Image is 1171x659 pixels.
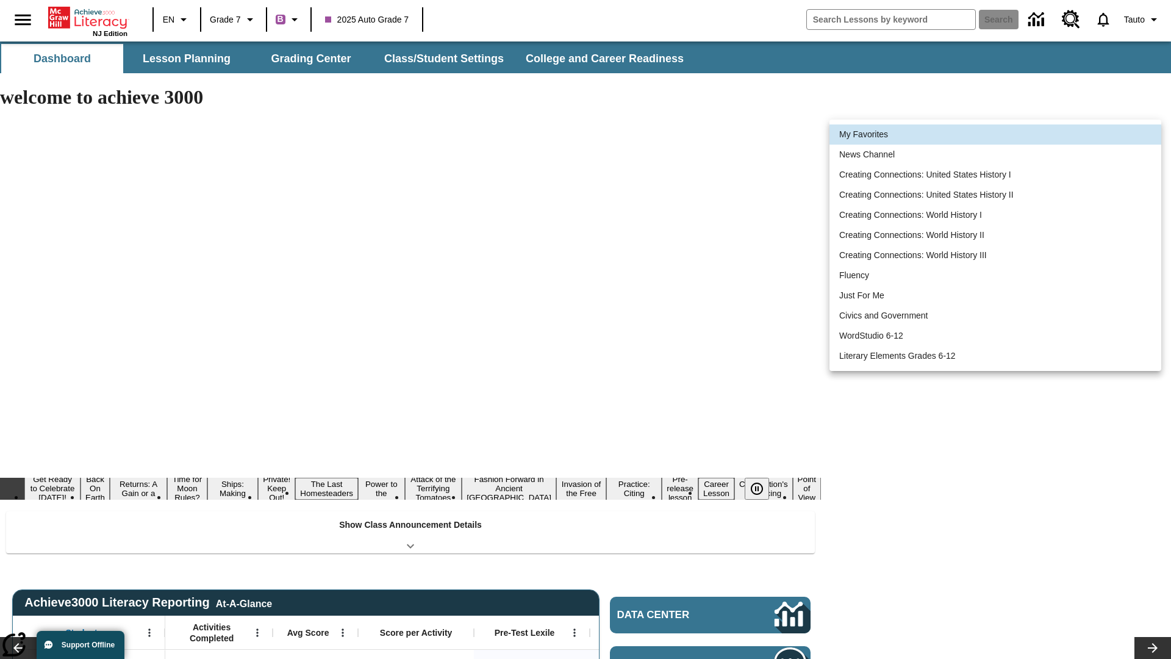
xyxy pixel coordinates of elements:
li: Creating Connections: World History III [829,245,1161,265]
li: Creating Connections: World History II [829,225,1161,245]
li: Just For Me [829,286,1161,306]
li: WordStudio 6-12 [829,326,1161,346]
li: Fluency [829,265,1161,286]
li: Creating Connections: United States History I [829,165,1161,185]
li: Civics and Government [829,306,1161,326]
li: My Favorites [829,124,1161,145]
li: Creating Connections: United States History II [829,185,1161,205]
li: News Channel [829,145,1161,165]
body: Maximum 600 characters Press Escape to exit toolbar Press Alt + F10 to reach toolbar [5,10,178,21]
li: Creating Connections: World History I [829,205,1161,225]
li: Literary Elements Grades 6-12 [829,346,1161,366]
